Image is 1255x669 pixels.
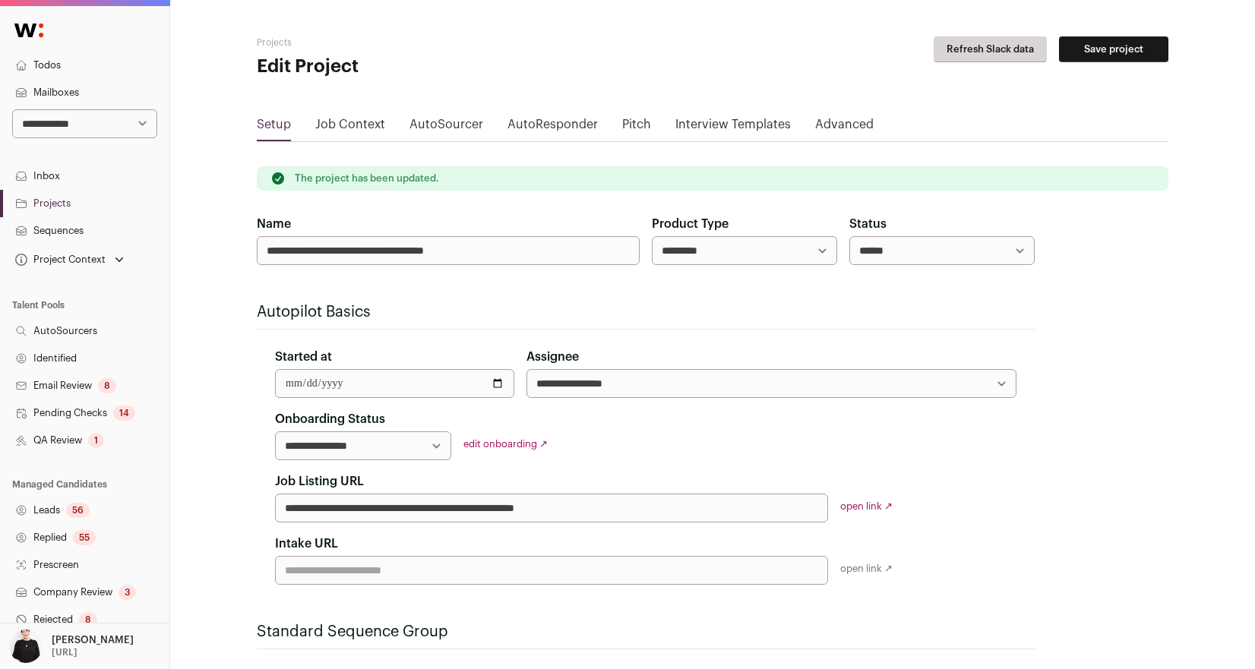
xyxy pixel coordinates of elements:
button: Open dropdown [6,630,137,663]
div: Project Context [12,254,106,266]
div: 8 [79,612,97,627]
img: Wellfound [6,15,52,46]
h1: Edit Project [257,55,561,79]
button: Save project [1059,36,1168,62]
h2: Autopilot Basics [257,301,1035,323]
a: Pitch [622,115,651,140]
a: edit onboarding ↗ [463,439,548,449]
a: Setup [257,115,291,140]
img: 9240684-medium_jpg [9,630,43,663]
label: Started at [275,348,332,366]
p: The project has been updated. [295,172,439,185]
div: 3 [119,585,136,600]
a: Advanced [815,115,874,140]
div: 56 [66,503,90,518]
label: Assignee [526,348,579,366]
a: Interview Templates [675,115,791,140]
label: Status [849,215,887,233]
div: 8 [98,378,116,393]
label: Intake URL [275,535,338,553]
h2: Projects [257,36,561,49]
label: Onboarding Status [275,410,385,428]
p: [URL] [52,646,77,658]
button: Open dropdown [12,249,127,270]
p: [PERSON_NAME] [52,634,134,646]
a: open link ↗ [840,501,893,511]
a: AutoResponder [507,115,598,140]
label: Product Type [652,215,729,233]
button: Refresh Slack data [934,36,1047,62]
label: Name [257,215,291,233]
h2: Standard Sequence Group [257,621,1035,642]
a: Job Context [315,115,385,140]
div: 1 [88,433,104,448]
div: 14 [113,406,135,421]
div: 55 [73,530,96,545]
a: AutoSourcer [409,115,483,140]
label: Job Listing URL [275,472,364,491]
